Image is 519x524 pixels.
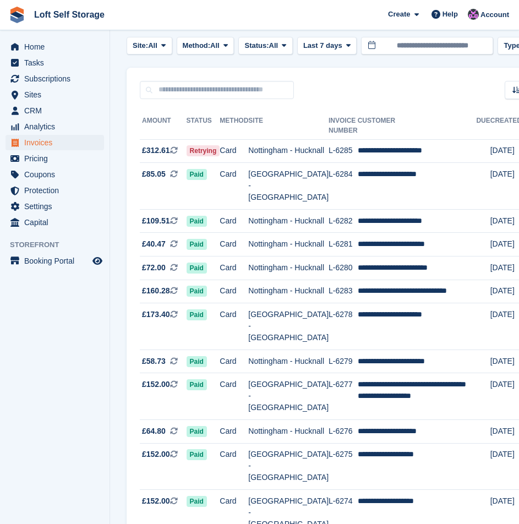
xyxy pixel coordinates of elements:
[358,112,477,140] th: Customer
[24,87,90,102] span: Sites
[220,280,248,303] td: Card
[148,40,157,51] span: All
[476,112,490,140] th: Due
[187,145,220,156] span: Retrying
[297,37,357,55] button: Last 7 days
[187,426,207,437] span: Paid
[329,209,358,233] td: L-6282
[142,449,170,460] span: £152.00
[329,443,358,490] td: L-6275
[142,495,170,507] span: £152.00
[248,350,329,373] td: Nottingham - Hucknall
[30,6,109,24] a: Loft Self Storage
[248,139,329,163] td: Nottingham - Hucknall
[248,280,329,303] td: Nottingham - Hucknall
[140,112,187,140] th: Amount
[220,163,248,210] td: Card
[24,39,90,54] span: Home
[248,373,329,420] td: [GEOGRAPHIC_DATA] - [GEOGRAPHIC_DATA]
[133,40,148,51] span: Site:
[24,71,90,86] span: Subscriptions
[244,40,269,51] span: Status:
[177,37,234,55] button: Method: All
[142,168,166,180] span: £85.05
[220,443,248,490] td: Card
[468,9,479,20] img: Amy Wright
[329,112,358,140] th: Invoice Number
[142,215,170,227] span: £109.51
[187,169,207,180] span: Paid
[24,215,90,230] span: Capital
[24,119,90,134] span: Analytics
[24,183,90,198] span: Protection
[187,356,207,367] span: Paid
[442,9,458,20] span: Help
[187,263,207,274] span: Paid
[187,496,207,507] span: Paid
[329,233,358,256] td: L-6281
[6,253,104,269] a: menu
[24,55,90,70] span: Tasks
[24,253,90,269] span: Booking Portal
[10,239,110,250] span: Storefront
[6,119,104,134] a: menu
[248,163,329,210] td: [GEOGRAPHIC_DATA] - [GEOGRAPHIC_DATA]
[6,135,104,150] a: menu
[24,103,90,118] span: CRM
[248,443,329,490] td: [GEOGRAPHIC_DATA] - [GEOGRAPHIC_DATA]
[329,420,358,444] td: L-6276
[248,256,329,280] td: Nottingham - Hucknall
[6,71,104,86] a: menu
[6,55,104,70] a: menu
[24,199,90,214] span: Settings
[187,239,207,250] span: Paid
[9,7,25,23] img: stora-icon-8386f47178a22dfd0bd8f6a31ec36ba5ce8667c1dd55bd0f319d3a0aa187defe.svg
[329,350,358,373] td: L-6279
[6,215,104,230] a: menu
[238,37,292,55] button: Status: All
[248,112,329,140] th: Site
[248,303,329,350] td: [GEOGRAPHIC_DATA] - [GEOGRAPHIC_DATA]
[142,238,166,250] span: £40.47
[329,139,358,163] td: L-6285
[187,449,207,460] span: Paid
[329,163,358,210] td: L-6284
[303,40,342,51] span: Last 7 days
[187,286,207,297] span: Paid
[329,373,358,420] td: L-6277
[210,40,220,51] span: All
[6,199,104,214] a: menu
[183,40,211,51] span: Method:
[248,420,329,444] td: Nottingham - Hucknall
[269,40,278,51] span: All
[6,39,104,54] a: menu
[127,37,172,55] button: Site: All
[6,87,104,102] a: menu
[187,216,207,227] span: Paid
[6,151,104,166] a: menu
[142,309,170,320] span: £173.40
[388,9,410,20] span: Create
[142,262,166,274] span: £72.00
[6,183,104,198] a: menu
[220,373,248,420] td: Card
[187,309,207,320] span: Paid
[220,420,248,444] td: Card
[220,112,248,140] th: Method
[220,233,248,256] td: Card
[329,256,358,280] td: L-6280
[248,209,329,233] td: Nottingham - Hucknall
[220,139,248,163] td: Card
[142,379,170,390] span: £152.00
[142,425,166,437] span: £64.80
[24,151,90,166] span: Pricing
[24,167,90,182] span: Coupons
[6,167,104,182] a: menu
[24,135,90,150] span: Invoices
[220,350,248,373] td: Card
[220,209,248,233] td: Card
[220,303,248,350] td: Card
[142,356,166,367] span: £58.73
[6,103,104,118] a: menu
[248,233,329,256] td: Nottingham - Hucknall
